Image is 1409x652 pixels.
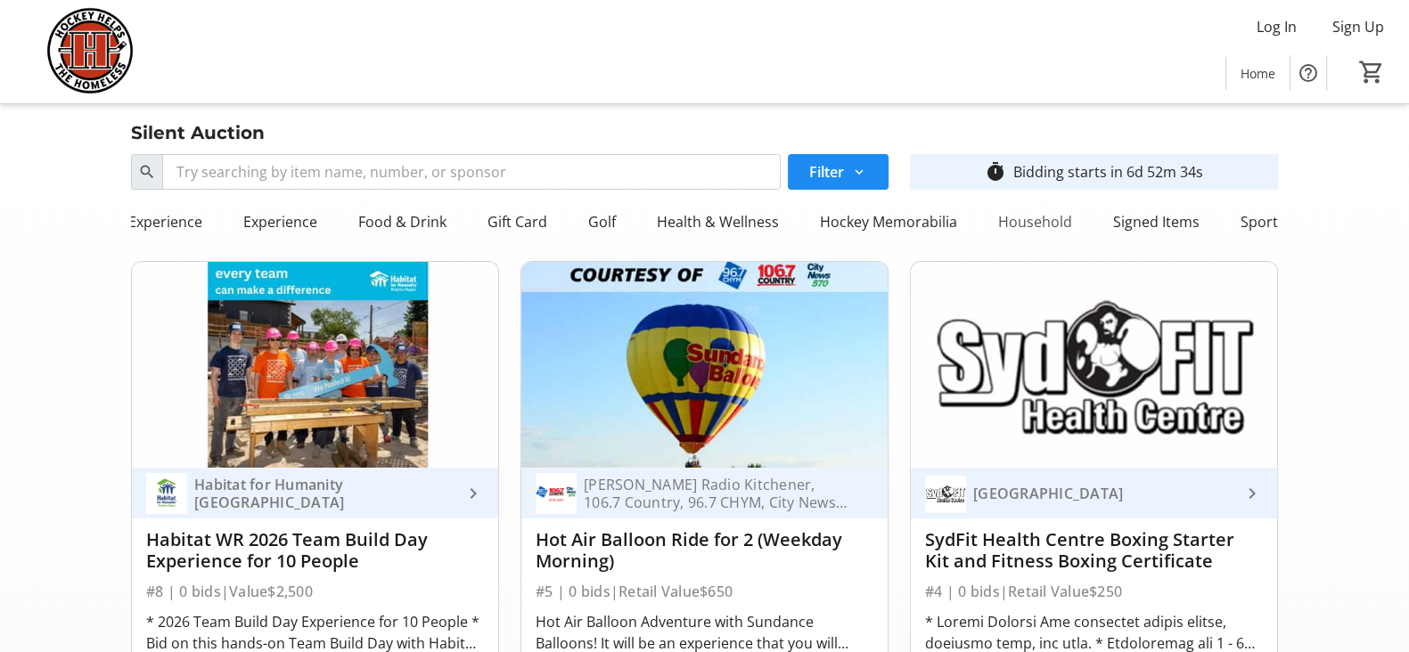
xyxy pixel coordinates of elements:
[187,476,463,511] div: Habitat for Humanity [GEOGRAPHIC_DATA]
[650,204,786,240] div: Health & Wellness
[146,579,484,604] div: #8 | 0 bids | Value $2,500
[11,7,169,96] img: Hockey Helps the Homeless's Logo
[1233,204,1292,240] div: Sports
[1318,12,1398,41] button: Sign Up
[1226,57,1290,90] a: Home
[480,204,554,240] div: Gift Card
[463,483,484,504] mat-icon: keyboard_arrow_right
[1332,16,1384,37] span: Sign Up
[1290,55,1326,91] button: Help
[132,262,498,468] img: Habitat WR 2026 Team Build Day Experience for 10 People
[536,473,577,514] img: Rogers Radio Kitchener, 106.7 Country, 96.7 CHYM, City News 570
[1242,12,1311,41] button: Log In
[911,468,1277,518] a: SydFit Health Centre[GEOGRAPHIC_DATA]
[911,262,1277,468] img: SydFit Health Centre Boxing Starter Kit and Fitness Boxing Certificate
[146,529,484,572] div: Habitat WR 2026 Team Build Day Experience for 10 People
[1356,56,1388,88] button: Cart
[966,485,1241,502] div: [GEOGRAPHIC_DATA]
[985,161,1006,183] mat-icon: timer_outline
[521,262,888,468] img: Hot Air Balloon Ride for 2 (Weekday Morning)
[813,204,964,240] div: Hockey Memorabilia
[925,529,1263,572] div: SydFit Health Centre Boxing Starter Kit and Fitness Boxing Certificate
[162,154,781,190] input: Try searching by item name, number, or sponsor
[132,468,498,518] a: Habitat for Humanity Waterloo RegionHabitat for Humanity [GEOGRAPHIC_DATA]
[536,529,873,572] div: Hot Air Balloon Ride for 2 (Weekday Morning)
[581,204,623,240] div: Golf
[1241,483,1263,504] mat-icon: keyboard_arrow_right
[1257,16,1297,37] span: Log In
[925,473,966,514] img: SydFit Health Centre
[577,476,852,511] div: [PERSON_NAME] Radio Kitchener, 106.7 Country, 96.7 CHYM, City News 570
[1241,64,1275,83] span: Home
[925,579,1263,604] div: #4 | 0 bids | Retail Value $250
[351,204,454,240] div: Food & Drink
[809,161,844,183] span: Filter
[236,204,324,240] div: Experience
[1106,204,1207,240] div: Signed Items
[146,473,187,514] img: Habitat for Humanity Waterloo Region
[59,204,209,240] div: Events & Experience
[788,154,889,190] button: Filter
[991,204,1079,240] div: Household
[536,579,873,604] div: #5 | 0 bids | Retail Value $650
[120,118,275,147] div: Silent Auction
[1013,161,1203,183] div: Bidding starts in 6d 52m 34s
